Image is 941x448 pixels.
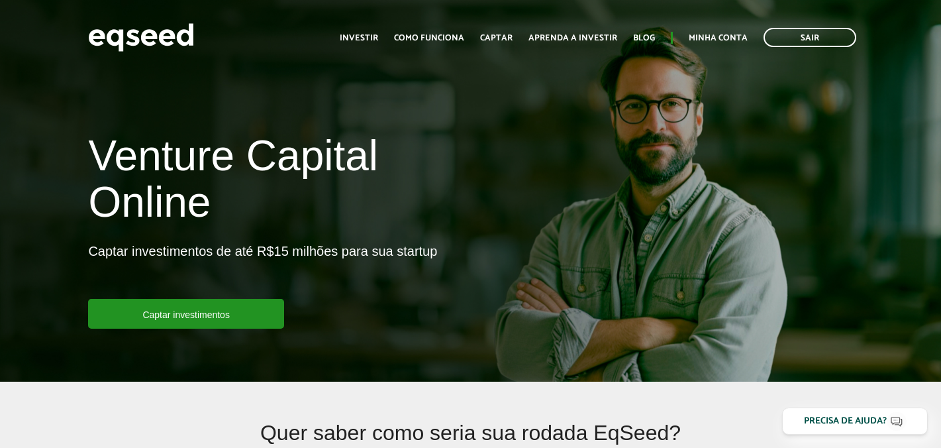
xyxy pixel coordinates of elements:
a: Blog [633,34,655,42]
a: Minha conta [689,34,748,42]
a: Captar [480,34,513,42]
h1: Venture Capital Online [88,133,460,233]
a: Sair [764,28,856,47]
img: EqSeed [88,20,194,55]
a: Investir [340,34,378,42]
a: Como funciona [394,34,464,42]
p: Captar investimentos de até R$15 milhões para sua startup [88,243,437,299]
a: Aprenda a investir [528,34,617,42]
a: Captar investimentos [88,299,284,329]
